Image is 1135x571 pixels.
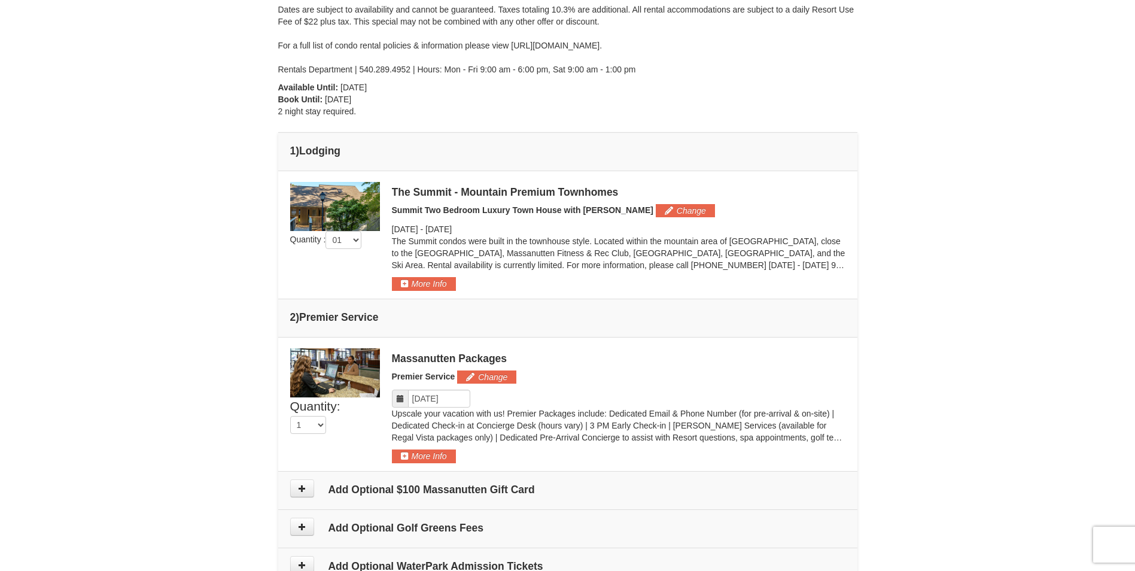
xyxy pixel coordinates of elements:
span: 2 night stay required. [278,107,357,116]
h4: Add Optional Golf Greens Fees [290,522,845,534]
h4: Add Optional $100 Massanutten Gift Card [290,484,845,496]
p: The Summit condos were built in the townhouse style. Located within the mountain area of [GEOGRAP... [392,235,845,271]
span: [DATE] [325,95,351,104]
div: Massanutten Packages [392,353,845,365]
img: 6619879-45-42d1442c.jpg [290,348,380,397]
div: The Summit - Mountain Premium Townhomes [392,186,845,198]
strong: Book Until: [278,95,323,104]
button: More Info [392,449,456,463]
span: ) [296,145,299,157]
img: 19219034-1-0eee7e00.jpg [290,182,380,231]
strong: Available Until: [278,83,339,92]
p: Upscale your vacation with us! Premier Packages include: Dedicated Email & Phone Number (for pre-... [392,408,845,444]
span: Premier Service [392,372,455,381]
span: - [420,224,423,234]
span: Quantity : [290,235,362,244]
span: Summit Two Bedroom Luxury Town House with [PERSON_NAME] [392,205,653,215]
h4: 1 Lodging [290,145,845,157]
button: Change [656,204,715,217]
span: [DATE] [392,224,418,234]
span: [DATE] [340,83,367,92]
h4: 2 Premier Service [290,311,845,323]
button: More Info [392,277,456,290]
button: Change [457,370,516,384]
span: ) [296,311,299,323]
span: [DATE] [425,224,452,234]
span: Quantity: [290,399,340,413]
